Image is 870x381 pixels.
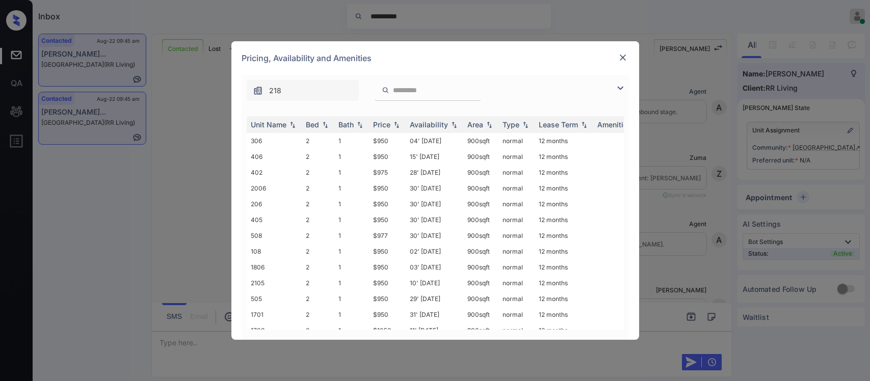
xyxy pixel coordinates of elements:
td: 2 [302,149,334,165]
td: normal [498,322,535,338]
td: 28' [DATE] [406,165,463,180]
td: 900 sqft [463,196,498,212]
img: sorting [391,121,402,128]
td: normal [498,149,535,165]
td: 2 [302,259,334,275]
td: 12 months [535,275,593,291]
img: sorting [355,121,365,128]
td: normal [498,196,535,212]
td: 2 [302,307,334,322]
td: 505 [247,291,302,307]
td: $1050 [369,322,406,338]
div: Price [373,120,390,129]
td: 900 sqft [463,259,498,275]
td: 2 [302,212,334,228]
span: 218 [269,85,281,96]
td: 108 [247,243,302,259]
td: 12 months [535,165,593,180]
div: Bed [306,120,319,129]
td: 1 [334,307,369,322]
td: 2 [302,196,334,212]
td: 12 months [535,180,593,196]
td: 30' [DATE] [406,196,463,212]
img: sorting [579,121,589,128]
td: 12 months [535,212,593,228]
img: sorting [449,121,459,128]
td: normal [498,165,535,180]
td: 30' [DATE] [406,212,463,228]
img: icon-zuma [253,86,263,96]
img: sorting [520,121,531,128]
div: Bath [338,120,354,129]
td: normal [498,212,535,228]
img: sorting [287,121,298,128]
td: 900 sqft [463,243,498,259]
td: 1 [334,196,369,212]
td: 12 months [535,307,593,322]
div: Type [503,120,519,129]
td: 306 [247,133,302,149]
td: 15' [DATE] [406,149,463,165]
td: $950 [369,243,406,259]
img: close [618,52,628,63]
td: 1 [334,322,369,338]
td: 10' [DATE] [406,275,463,291]
img: icon-zuma [382,86,389,95]
td: 2 [302,133,334,149]
td: 12 months [535,259,593,275]
td: 402 [247,165,302,180]
td: 508 [247,228,302,243]
td: $977 [369,228,406,243]
td: 900 sqft [463,228,498,243]
td: 1 [334,212,369,228]
td: $950 [369,259,406,275]
td: $950 [369,291,406,307]
td: 1 [334,291,369,307]
td: 2006 [247,180,302,196]
td: 2 [302,322,334,338]
td: 2105 [247,275,302,291]
td: normal [498,259,535,275]
td: $975 [369,165,406,180]
td: 30' [DATE] [406,228,463,243]
td: 11' [DATE] [406,322,463,338]
td: normal [498,275,535,291]
td: 1 [334,259,369,275]
td: 12 months [535,196,593,212]
td: 03' [DATE] [406,259,463,275]
td: 12 months [535,243,593,259]
td: 900 sqft [463,165,498,180]
td: 30' [DATE] [406,180,463,196]
td: 1 [334,275,369,291]
td: 900 sqft [463,180,498,196]
td: 29' [DATE] [406,291,463,307]
td: $950 [369,307,406,322]
td: 12 months [535,149,593,165]
td: normal [498,291,535,307]
td: normal [498,180,535,196]
td: 900 sqft [463,149,498,165]
td: 1806 [247,259,302,275]
td: 2 [302,275,334,291]
td: 2 [302,165,334,180]
td: 900 sqft [463,212,498,228]
td: 12 months [535,291,593,307]
td: 1 [334,149,369,165]
td: 1 [334,243,369,259]
td: $950 [369,149,406,165]
td: 900 sqft [463,322,498,338]
td: 900 sqft [463,307,498,322]
td: 900 sqft [463,275,498,291]
div: Unit Name [251,120,286,129]
td: normal [498,243,535,259]
td: 2 [302,180,334,196]
div: Amenities [597,120,631,129]
td: 1 [334,180,369,196]
td: 02' [DATE] [406,243,463,259]
td: 04' [DATE] [406,133,463,149]
td: 1701 [247,307,302,322]
td: $950 [369,180,406,196]
td: 1708 [247,322,302,338]
td: 12 months [535,133,593,149]
td: 1 [334,228,369,243]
